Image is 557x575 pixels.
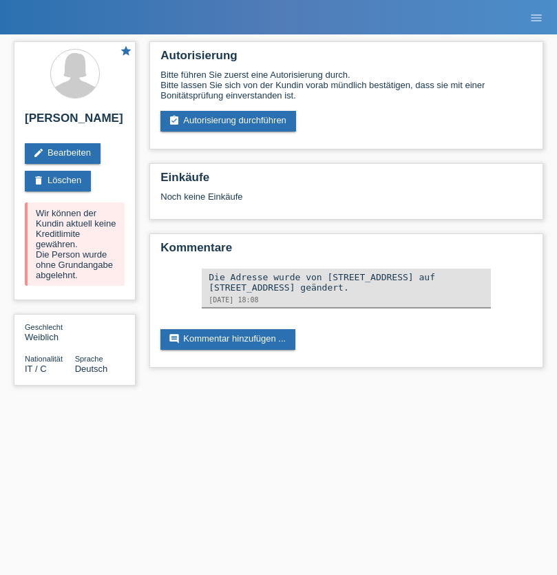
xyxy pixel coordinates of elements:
h2: Einkäufe [160,171,532,191]
h2: [PERSON_NAME] [25,112,125,132]
div: Bitte führen Sie zuerst eine Autorisierung durch. Bitte lassen Sie sich von der Kundin vorab münd... [160,70,532,101]
div: [DATE] 18:08 [209,296,484,304]
div: Wir können der Kundin aktuell keine Kreditlimite gewähren. Die Person wurde ohne Grundangabe abge... [25,202,125,286]
a: assignment_turned_inAutorisierung durchführen [160,111,296,132]
span: Nationalität [25,355,63,363]
a: editBearbeiten [25,143,101,164]
a: star [120,45,132,59]
i: delete [33,175,44,186]
h2: Autorisierung [160,49,532,70]
i: menu [529,11,543,25]
i: assignment_turned_in [169,115,180,126]
span: Sprache [75,355,103,363]
a: commentKommentar hinzufügen ... [160,329,295,350]
span: Italien / C / 29.11.2008 [25,364,47,374]
i: star [120,45,132,57]
a: deleteLöschen [25,171,91,191]
div: Die Adresse wurde von [STREET_ADDRESS] auf [STREET_ADDRESS] geändert. [209,272,484,293]
div: Noch keine Einkäufe [160,191,532,212]
h2: Kommentare [160,241,532,262]
span: Deutsch [75,364,108,374]
i: edit [33,147,44,158]
i: comment [169,333,180,344]
span: Geschlecht [25,323,63,331]
a: menu [523,13,550,21]
div: Weiblich [25,322,75,342]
